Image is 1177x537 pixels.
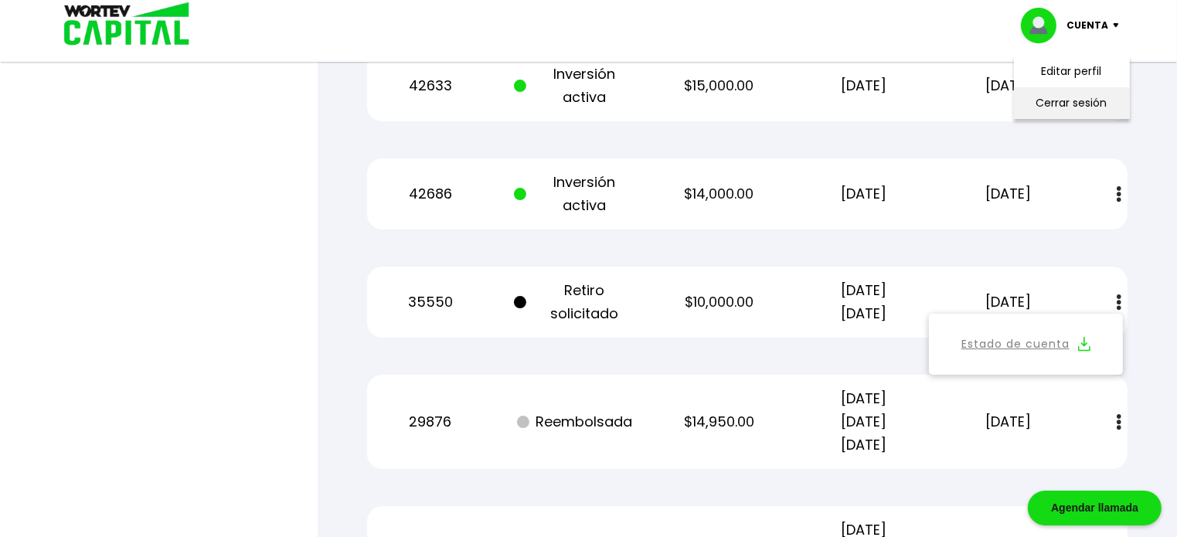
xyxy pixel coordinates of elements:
p: [DATE] [947,182,1069,206]
div: Agendar llamada [1028,491,1162,525]
a: Editar perfil [1042,63,1102,80]
p: [DATE] [803,74,924,97]
p: 42686 [369,182,491,206]
p: 42633 [369,74,491,97]
p: [DATE] [803,182,924,206]
p: [DATE] [947,410,1069,433]
p: [DATE] [DATE] [803,279,924,325]
img: profile-image [1021,8,1067,43]
li: Cerrar sesión [1010,87,1134,119]
p: $14,000.00 [658,182,780,206]
a: Estado de cuenta [961,335,1070,354]
p: $15,000.00 [658,74,780,97]
p: 35550 [369,291,491,314]
p: [DATE] [947,291,1069,314]
p: $10,000.00 [658,291,780,314]
p: Cuenta [1067,14,1109,37]
p: Reembolsada [514,410,635,433]
p: Inversión activa [514,63,635,109]
p: Inversión activa [514,171,635,217]
button: Estado de cuenta [938,323,1114,365]
p: Retiro solicitado [514,279,635,325]
p: [DATE] [947,74,1069,97]
p: [DATE] [DATE] [DATE] [803,387,924,457]
img: icon-down [1109,23,1130,28]
p: $14,950.00 [658,410,780,433]
p: 29876 [369,410,491,433]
